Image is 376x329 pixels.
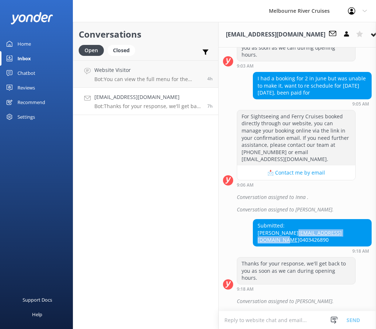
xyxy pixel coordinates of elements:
button: 📩 Contact me by email [237,165,355,180]
span: 11:27am 13-Aug-2025 (UTC +10:00) Australia/Sydney [207,76,213,82]
div: 09:03am 13-Aug-2025 (UTC +10:00) Australia/Sydney [237,63,356,68]
div: Conversation assigned to [PERSON_NAME]. [237,295,372,307]
div: Support Docs [23,292,52,307]
h2: Conversations [79,27,213,41]
div: Conversation assigned to [PERSON_NAME]. [237,203,372,216]
div: Inbox [17,51,31,66]
div: 2025-08-12T23:23:59.080 [223,295,372,307]
a: [EMAIL_ADDRESS][DOMAIN_NAME]Bot:Thanks for your response, we'll get back to you as soon as we can... [73,88,218,115]
strong: 9:06 AM [237,183,254,187]
div: Closed [107,45,135,56]
strong: 9:05 AM [352,102,369,106]
div: Open [79,45,104,56]
p: Bot: You can view the full menu for the Spirit of Melbourne Lunch Cruise, which includes gluten-f... [94,76,202,83]
div: Thanks for your response, we'll get back to you as soon as we can during opening hours. [237,34,355,61]
div: Chatbot [17,66,35,80]
h4: [EMAIL_ADDRESS][DOMAIN_NAME] [94,93,202,101]
div: Help [32,307,42,322]
strong: 9:03 AM [237,64,254,68]
div: Recommend [17,95,45,110]
strong: 9:18 AM [352,249,369,253]
div: Reviews [17,80,35,95]
span: 09:18am 13-Aug-2025 (UTC +10:00) Australia/Sydney [207,103,213,109]
div: 09:06am 13-Aug-2025 (UTC +10:00) Australia/Sydney [237,182,356,187]
div: Submitted: [PERSON_NAME] 0403426890 [253,219,371,246]
div: Home [17,37,31,51]
div: 09:18am 13-Aug-2025 (UTC +10:00) Australia/Sydney [253,248,372,253]
div: 2025-08-12T23:11:58.630 [223,203,372,216]
div: 2025-08-12T23:11:07.217 [223,191,372,203]
div: I had a booking for 2 in June but was unable to make it, want to re schedule for [DATE] [DATE], b... [253,72,371,99]
img: yonder-white-logo.png [11,12,53,24]
div: 09:18am 13-Aug-2025 (UTC +10:00) Australia/Sydney [237,286,356,291]
a: [EMAIL_ADDRESS][DOMAIN_NAME] [258,229,342,244]
p: Bot: Thanks for your response, we'll get back to you as soon as we can during opening hours. [94,103,202,110]
strong: 9:18 AM [237,287,254,291]
a: Closed [107,46,139,54]
div: 09:05am 13-Aug-2025 (UTC +10:00) Australia/Sydney [253,101,372,106]
div: Conversation assigned to Inna . [237,191,372,203]
div: Settings [17,110,35,124]
a: Open [79,46,107,54]
h3: [EMAIL_ADDRESS][DOMAIN_NAME] [226,30,325,39]
a: Website VisitorBot:You can view the full menu for the Spirit of Melbourne Lunch Cruise, which inc... [73,60,218,88]
h4: Website Visitor [94,66,202,74]
div: Thanks for your response, we'll get back to you as soon as we can during opening hours. [237,257,355,284]
div: For Sightseeing and Ferry Cruises booked directly through our website, you can manage your bookin... [237,110,355,165]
